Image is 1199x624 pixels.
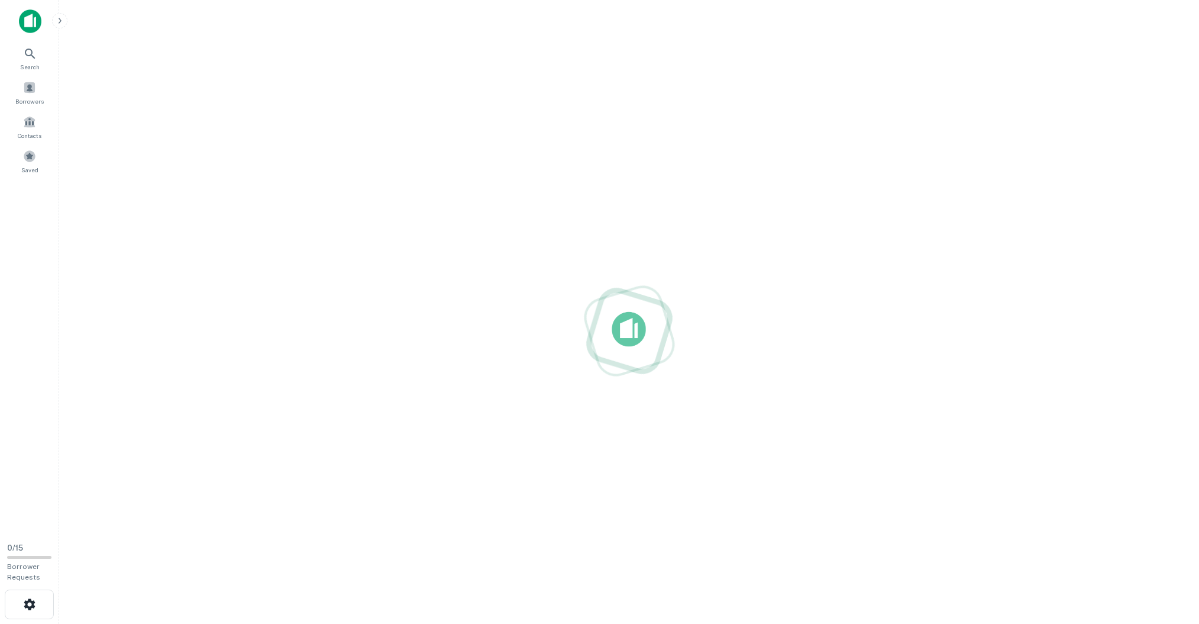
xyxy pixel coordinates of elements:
[4,145,56,177] a: Saved
[19,9,41,33] img: capitalize-icon.png
[21,165,38,175] span: Saved
[4,111,56,143] a: Contacts
[18,131,41,140] span: Contacts
[7,562,40,581] span: Borrower Requests
[4,76,56,108] a: Borrowers
[7,543,23,552] span: 0 / 15
[15,97,44,106] span: Borrowers
[4,42,56,74] a: Search
[20,62,40,72] span: Search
